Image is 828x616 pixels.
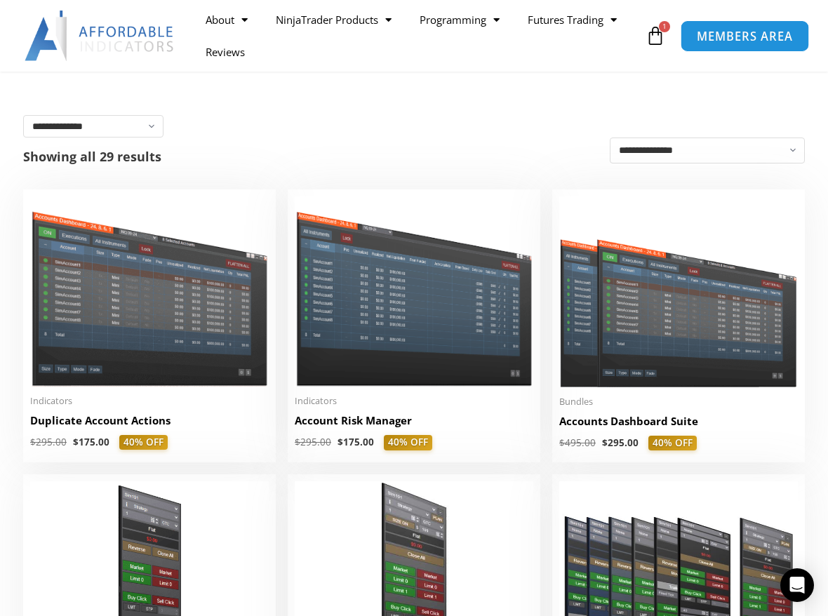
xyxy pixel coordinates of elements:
[30,413,269,435] a: Duplicate Account Actions
[73,436,79,448] span: $
[25,11,175,61] img: LogoAI | Affordable Indicators – NinjaTrader
[30,413,269,428] h2: Duplicate Account Actions
[780,568,814,602] div: Open Intercom Messenger
[295,413,533,428] h2: Account Risk Manager
[559,196,798,387] img: Accounts Dashboard Suite
[659,21,670,32] span: 1
[73,436,109,448] bdi: 175.00
[295,413,533,435] a: Account Risk Manager
[559,396,798,408] span: Bundles
[30,395,269,407] span: Indicators
[559,436,596,449] bdi: 495.00
[295,436,300,448] span: $
[295,196,533,387] img: Account Risk Manager
[681,20,809,51] a: MEMBERS AREA
[697,30,793,42] span: MEMBERS AREA
[295,436,331,448] bdi: 295.00
[602,436,608,449] span: $
[338,436,343,448] span: $
[30,436,36,448] span: $
[338,436,374,448] bdi: 175.00
[119,435,168,450] span: 40% OFF
[192,4,262,36] a: About
[295,395,533,407] span: Indicators
[625,15,686,56] a: 1
[602,436,639,449] bdi: 295.00
[559,414,798,429] h2: Accounts Dashboard Suite
[559,414,798,436] a: Accounts Dashboard Suite
[192,4,642,68] nav: Menu
[262,4,406,36] a: NinjaTrader Products
[192,36,259,68] a: Reviews
[30,196,269,386] img: Duplicate Account Actions
[406,4,514,36] a: Programming
[559,436,565,449] span: $
[610,138,805,163] select: Shop order
[30,436,67,448] bdi: 295.00
[23,150,161,163] p: Showing all 29 results
[648,436,697,451] span: 40% OFF
[384,435,432,450] span: 40% OFF
[514,4,631,36] a: Futures Trading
